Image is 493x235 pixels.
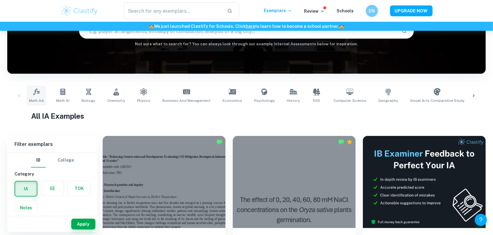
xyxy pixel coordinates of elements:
span: Geography [378,98,398,103]
span: Biology [82,98,95,103]
button: DN [366,5,378,17]
img: Clastify logo [61,5,99,17]
button: IB [31,153,46,168]
img: Marked [216,139,222,145]
button: EE [41,181,64,196]
h1: All IA Examples [31,111,462,121]
button: Search [399,26,409,36]
a: here [246,24,255,29]
span: Chemistry [107,98,125,103]
img: Thumbnail [363,136,486,228]
button: Apply [71,219,95,230]
h6: Not sure what to search for? You can always look through our example Internal Assessments below f... [7,41,486,47]
button: UPGRADE NOW [390,5,433,16]
button: IA [15,182,37,196]
div: Filter type choice [31,153,74,168]
span: 🏫 [149,24,154,29]
span: 🏫 [339,24,344,29]
p: Review [304,8,325,14]
p: Exemplars [264,7,292,14]
button: TOK [68,181,90,196]
button: Help and Feedback [475,214,487,226]
span: Physics [137,98,150,103]
span: ESS [313,98,320,103]
span: Computer Science [334,98,366,103]
img: Marked [338,139,344,145]
h6: DN [368,8,375,14]
h6: Filter exemplars [7,136,98,153]
span: Math AI [56,98,69,103]
button: Notes [15,201,37,215]
h6: Category [14,171,91,177]
input: E.g. player arrangements, enthalpy of combustion, analysis of a big city... [79,23,397,40]
a: Schools [337,8,354,13]
span: Math AA [29,98,44,103]
span: Visual Arts Comparative Study [410,98,464,103]
input: Search for any exemplars... [124,2,222,19]
span: History [287,98,300,103]
h6: We just launched Clastify for Schools. Click to learn how to become a school partner. [1,23,492,30]
span: Psychology [254,98,275,103]
button: College [58,153,74,168]
span: Economics [222,98,242,103]
span: Business and Management [162,98,210,103]
div: Premium [347,139,353,145]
